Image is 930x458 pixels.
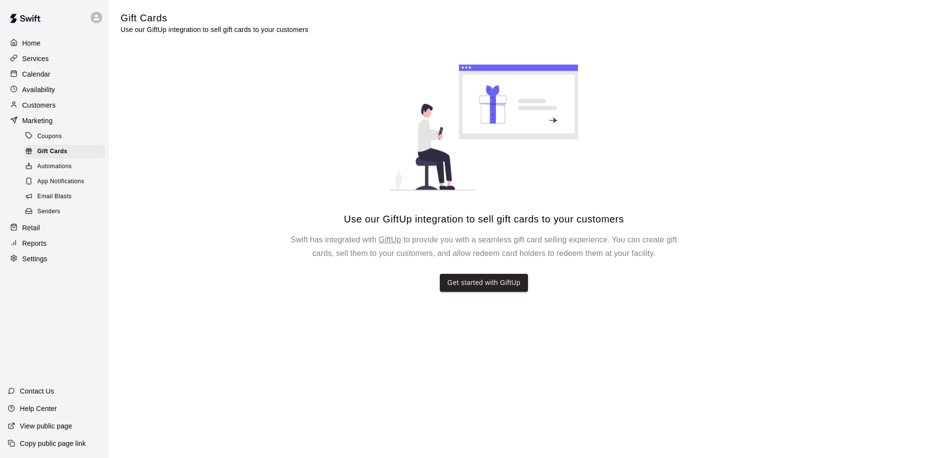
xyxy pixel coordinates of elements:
[23,144,109,159] a: Gift Cards
[23,190,105,204] div: Email Blasts
[23,205,109,220] a: Senders
[121,12,309,25] h5: Gift Cards
[23,205,105,219] div: Senders
[8,36,101,50] a: Home
[22,116,53,126] p: Marketing
[37,132,62,142] span: Coupons
[22,38,41,48] p: Home
[8,252,101,266] a: Settings
[37,177,84,187] span: App Notifications
[22,85,55,95] p: Availability
[20,386,54,396] p: Contact Us
[37,207,61,217] span: Senders
[8,51,101,66] a: Services
[8,113,101,128] a: Marketing
[22,69,50,79] p: Calendar
[8,82,101,97] a: Availability
[20,421,72,431] p: View public page
[290,233,678,260] h6: Swift has integrated with to provide you with a seamless gift card selling experience. You can cr...
[8,236,101,251] a: Reports
[22,100,56,110] p: Customers
[23,159,109,174] a: Automations
[37,162,72,172] span: Automations
[22,254,47,264] p: Settings
[22,54,49,63] p: Services
[121,25,309,34] p: Use our GiftUp integration to sell gift cards to your customers
[22,238,46,248] p: Reports
[20,439,86,448] p: Copy public page link
[23,175,105,189] div: App Notifications
[23,174,109,190] a: App Notifications
[20,404,57,413] p: Help Center
[344,213,624,226] h5: Use our GiftUp integration to sell gift cards to your customers
[37,147,67,157] span: Gift Cards
[37,192,72,202] span: Email Blasts
[23,145,105,158] div: Gift Cards
[8,67,101,81] a: Calendar
[363,42,605,213] img: Gift card
[23,129,109,144] a: Coupons
[8,98,101,112] a: Customers
[8,221,101,235] a: Retail
[448,277,521,289] a: Get started with GiftUp
[23,160,105,174] div: Automations
[440,274,528,292] button: Get started with GiftUp
[23,130,105,143] div: Coupons
[23,190,109,205] a: Email Blasts
[379,236,401,244] a: GiftUp
[22,223,40,233] p: Retail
